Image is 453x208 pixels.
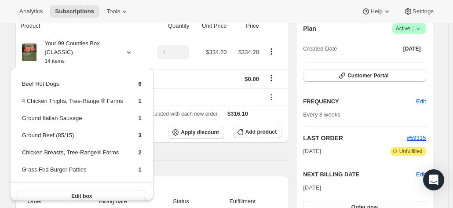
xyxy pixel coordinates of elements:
span: $334.20 [238,49,259,55]
span: 1 [139,166,142,173]
th: Price [229,16,261,36]
th: Product [15,16,146,36]
button: Tools [101,5,134,18]
div: Your 99 Counties Box (CLASSIC) [38,39,117,66]
img: product img [22,44,37,61]
span: Every 8 weeks [303,111,340,118]
span: [DATE] [303,147,321,156]
td: Grass Fed Burger Patties [22,165,124,181]
td: Chicken Breasts, Tree-Range® Farms [22,148,124,164]
span: 6 [139,80,142,87]
small: 14 items [45,58,65,64]
span: $316.10 [227,110,248,117]
span: Tools [106,8,120,15]
span: Help [370,8,382,15]
button: Edit [411,95,431,109]
span: Status [159,197,203,206]
span: 1 [139,115,142,121]
span: Add product [245,128,277,135]
span: Apply discount [181,129,219,136]
span: | [412,25,413,32]
span: $0.00 [245,76,259,82]
span: Edit [416,97,426,106]
h2: Plan [303,24,316,33]
span: Created Date [303,44,337,53]
button: Product actions [264,47,278,56]
button: Analytics [14,5,48,18]
span: Settings [413,8,434,15]
span: $334.20 [206,49,226,55]
h2: LAST ORDER [303,134,407,142]
button: #59315 [407,134,426,142]
span: Customer Portal [347,72,388,79]
button: [DATE] [398,43,426,55]
span: [DATE] [403,45,421,52]
button: Apply discount [168,126,224,139]
span: Fulfillment [208,197,277,206]
th: Quantity [146,16,192,36]
h2: FREQUENCY [303,97,416,106]
a: #59315 [407,135,426,141]
span: 1 [139,98,142,104]
button: Help [356,5,396,18]
button: Edit box [18,190,146,202]
span: Active [396,24,423,33]
span: Analytics [19,8,43,15]
button: Customer Portal [303,69,426,82]
td: Beef Hot Dogs [22,79,124,95]
th: Unit Price [192,16,229,36]
button: Add product [233,126,282,138]
td: Ground Italian Sausage [22,113,124,130]
button: Edit [416,170,426,179]
span: 2 [139,149,142,156]
td: 4 Chicken Thighs, Tree-Range ® Farms [22,96,124,113]
span: [DATE] [303,184,321,191]
span: Subscriptions [55,8,94,15]
button: Settings [398,5,439,18]
button: Subscriptions [50,5,99,18]
div: Open Intercom Messenger [423,169,444,190]
span: 3 [139,132,142,139]
td: Ground Beef (85/15) [22,131,124,147]
h2: NEXT BILLING DATE [303,170,416,179]
span: Edit box [71,193,92,200]
span: Unfulfilled [399,148,423,155]
button: Shipping actions [264,73,278,83]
